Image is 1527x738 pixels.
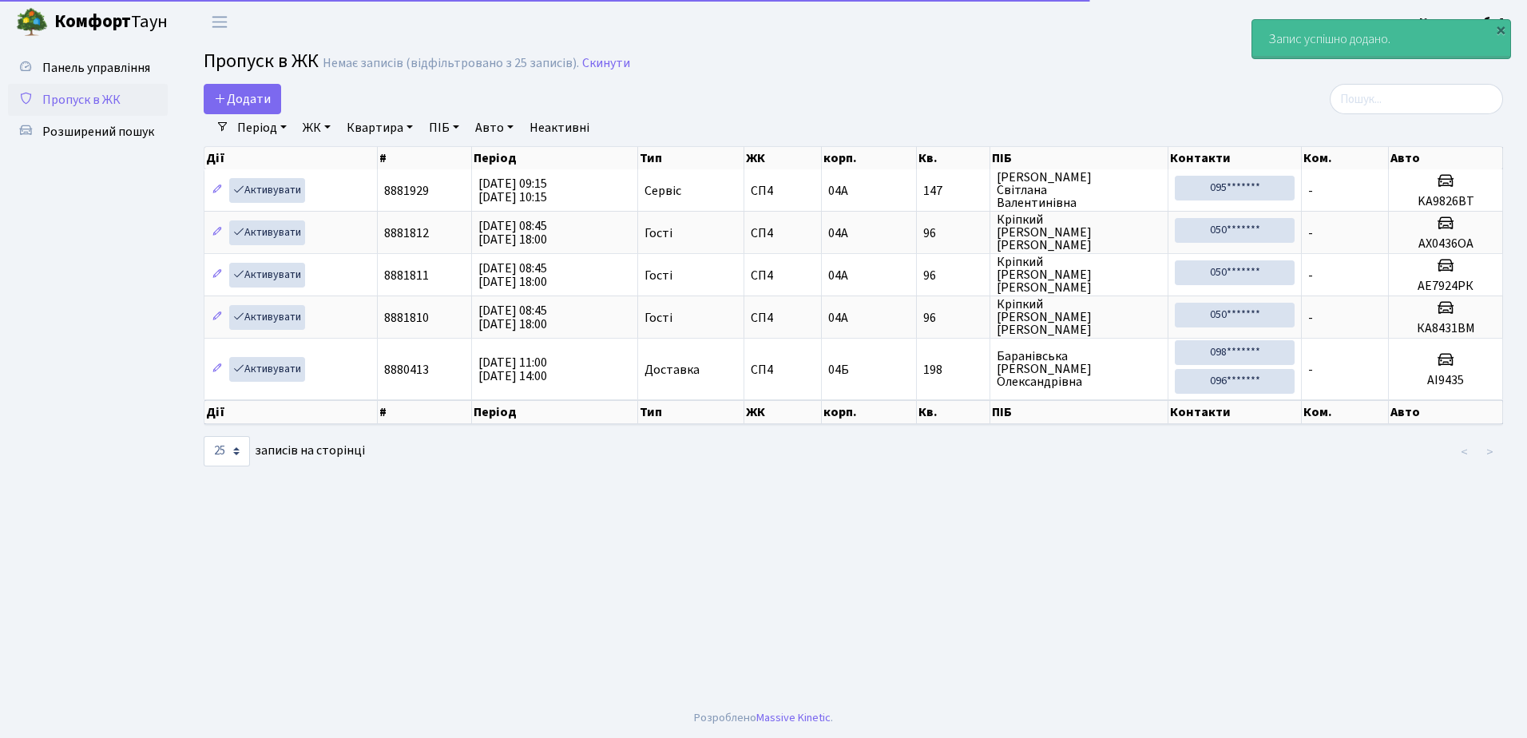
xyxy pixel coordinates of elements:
button: Переключити навігацію [200,9,240,35]
span: Кріпкий [PERSON_NAME] [PERSON_NAME] [997,256,1161,294]
span: [DATE] 08:45 [DATE] 18:00 [478,217,547,248]
span: 8881812 [384,224,429,242]
th: Контакти [1168,400,1302,424]
span: Таун [54,9,168,36]
a: Пропуск в ЖК [8,84,168,116]
span: [DATE] 09:15 [DATE] 10:15 [478,175,547,206]
span: Гості [645,227,672,240]
span: - [1308,309,1313,327]
span: 04А [828,267,848,284]
a: Авто [469,114,520,141]
span: 8881810 [384,309,429,327]
a: Додати [204,84,281,114]
span: [DATE] 08:45 [DATE] 18:00 [478,260,547,291]
th: Період [472,147,637,169]
span: 8880413 [384,361,429,379]
th: корп. [822,147,918,169]
span: - [1308,224,1313,242]
span: Додати [214,90,271,108]
a: Активувати [229,220,305,245]
span: СП4 [751,269,815,282]
h5: АЕ7924РК [1395,279,1496,294]
span: - [1308,361,1313,379]
a: Massive Kinetic [756,709,831,726]
span: 8881811 [384,267,429,284]
th: ЖК [744,147,822,169]
div: Немає записів (відфільтровано з 25 записів). [323,56,579,71]
th: Період [472,400,637,424]
b: Комфорт [54,9,131,34]
a: Консьєрж б. 4. [1419,13,1508,32]
span: Пропуск в ЖК [42,91,121,109]
div: Розроблено . [694,709,833,727]
label: записів на сторінці [204,436,365,466]
a: ПІБ [422,114,466,141]
span: 8881929 [384,182,429,200]
div: × [1493,22,1509,38]
span: СП4 [751,311,815,324]
span: СП4 [751,363,815,376]
th: Дії [204,147,378,169]
span: Розширений пошук [42,123,154,141]
th: Авто [1389,147,1503,169]
a: Період [231,114,293,141]
th: # [378,147,472,169]
span: СП4 [751,227,815,240]
span: - [1308,182,1313,200]
h5: KA9826BT [1395,194,1496,209]
span: 96 [923,227,982,240]
a: Квартира [340,114,419,141]
span: Доставка [645,363,700,376]
th: корп. [822,400,918,424]
span: Гості [645,311,672,324]
span: [DATE] 08:45 [DATE] 18:00 [478,302,547,333]
th: # [378,400,472,424]
span: Кріпкий [PERSON_NAME] [PERSON_NAME] [997,213,1161,252]
span: Сервіс [645,184,681,197]
span: Баранівська [PERSON_NAME] Олександрівна [997,350,1161,388]
a: Скинути [582,56,630,71]
th: Ком. [1302,147,1389,169]
span: 96 [923,311,982,324]
th: Контакти [1168,147,1302,169]
th: ЖК [744,400,822,424]
th: Тип [638,147,745,169]
th: Кв. [917,400,990,424]
a: Неактивні [523,114,596,141]
h5: АХ0436ОА [1395,236,1496,252]
b: Консьєрж б. 4. [1419,14,1508,31]
h5: AI9435 [1395,373,1496,388]
span: Гості [645,269,672,282]
th: Авто [1389,400,1503,424]
span: Панель управління [42,59,150,77]
span: [DATE] 11:00 [DATE] 14:00 [478,354,547,385]
h5: КА8431ВМ [1395,321,1496,336]
span: Кріпкий [PERSON_NAME] [PERSON_NAME] [997,298,1161,336]
select: записів на сторінці [204,436,250,466]
span: 04А [828,309,848,327]
span: 96 [923,269,982,282]
span: - [1308,267,1313,284]
a: Активувати [229,263,305,288]
th: Кв. [917,147,990,169]
span: 04А [828,182,848,200]
a: Активувати [229,305,305,330]
th: Ком. [1302,400,1389,424]
span: 147 [923,184,982,197]
span: 04Б [828,361,849,379]
div: Запис успішно додано. [1252,20,1510,58]
th: Дії [204,400,378,424]
a: ЖК [296,114,337,141]
th: ПІБ [990,147,1168,169]
a: Активувати [229,357,305,382]
span: [PERSON_NAME] Світлана Валентинівна [997,171,1161,209]
a: Панель управління [8,52,168,84]
a: Розширений пошук [8,116,168,148]
th: ПІБ [990,400,1168,424]
span: Пропуск в ЖК [204,47,319,75]
a: Активувати [229,178,305,203]
span: СП4 [751,184,815,197]
input: Пошук... [1330,84,1503,114]
span: 198 [923,363,982,376]
th: Тип [638,400,745,424]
